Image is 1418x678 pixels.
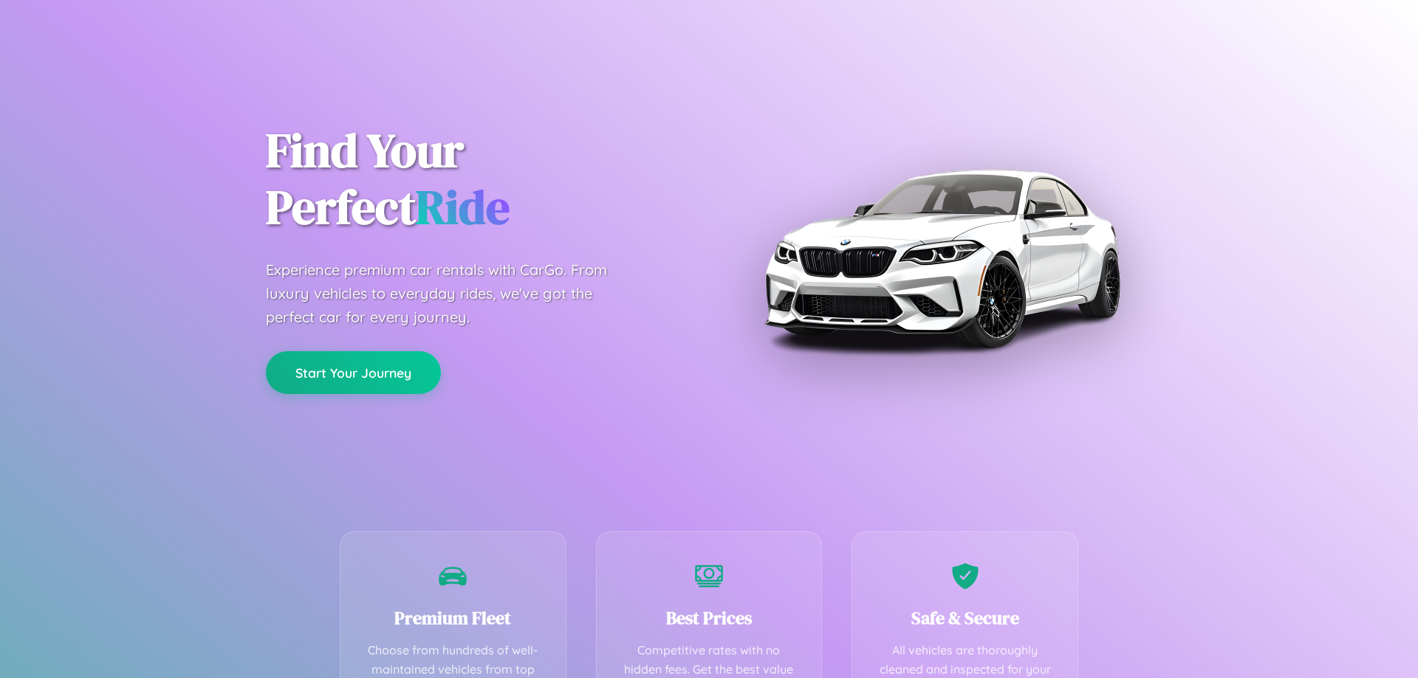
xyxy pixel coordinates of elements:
[266,122,687,236] h1: Find Your Perfect
[266,351,441,394] button: Start Your Journey
[874,606,1055,630] h3: Safe & Secure
[619,606,800,630] h3: Best Prices
[757,74,1126,443] img: Premium BMW car rental vehicle
[363,606,544,630] h3: Premium Fleet
[416,175,510,239] span: Ride
[266,258,635,329] p: Experience premium car rentals with CarGo. From luxury vehicles to everyday rides, we've got the ...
